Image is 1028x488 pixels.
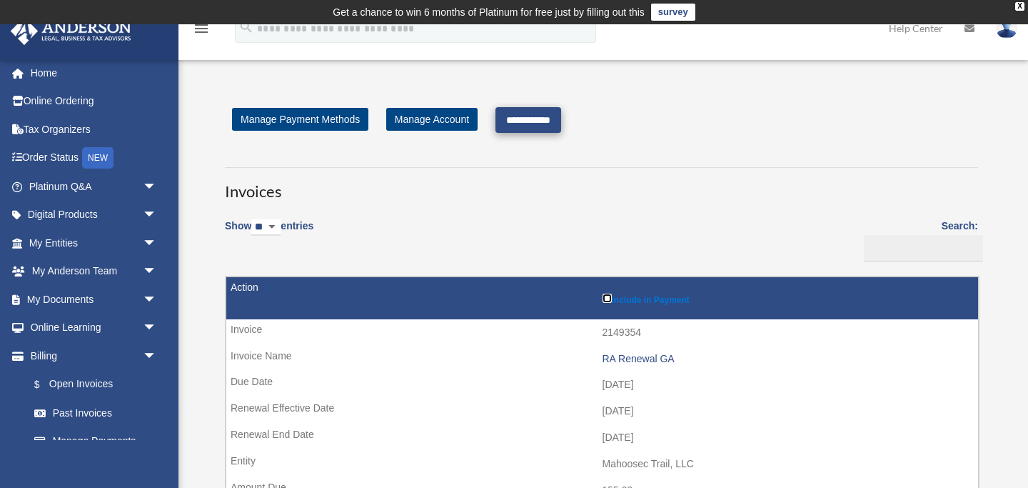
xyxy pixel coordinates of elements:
span: arrow_drop_down [143,229,171,258]
a: Online Ordering [10,87,178,116]
a: Manage Account [386,108,478,131]
a: Tax Organizers [10,115,178,144]
td: Mahoosec Trail, LLC [226,451,978,478]
a: $Open Invoices [20,370,164,399]
span: arrow_drop_down [143,172,171,201]
div: Get a chance to win 6 months of Platinum for free just by filling out this [333,4,645,21]
div: NEW [82,147,114,169]
i: menu [193,20,210,37]
span: arrow_drop_down [143,257,171,287]
div: close [1015,2,1024,11]
input: Search: [864,235,983,262]
span: arrow_drop_down [143,201,171,230]
a: menu [193,25,210,37]
span: arrow_drop_down [143,285,171,314]
img: User Pic [996,18,1017,39]
img: Anderson Advisors Platinum Portal [6,17,136,45]
a: survey [651,4,695,21]
td: [DATE] [226,398,978,425]
a: Manage Payments [20,427,171,456]
td: 2149354 [226,319,978,347]
h3: Invoices [225,167,978,203]
select: Showentries [251,219,281,236]
a: Platinum Q&Aarrow_drop_down [10,172,178,201]
label: Search: [859,217,978,262]
a: Home [10,59,178,87]
td: [DATE] [226,424,978,452]
span: arrow_drop_down [143,314,171,343]
a: Order StatusNEW [10,144,178,173]
div: RA Renewal GA [603,353,972,365]
span: $ [42,376,49,394]
a: Billingarrow_drop_down [10,342,171,370]
a: Past Invoices [20,399,171,427]
i: search [238,19,254,35]
a: Online Learningarrow_drop_down [10,314,178,342]
a: My Documentsarrow_drop_down [10,285,178,314]
a: My Anderson Teamarrow_drop_down [10,257,178,286]
a: My Entitiesarrow_drop_down [10,229,178,257]
td: [DATE] [226,372,978,399]
a: Digital Productsarrow_drop_down [10,201,178,229]
a: Manage Payment Methods [232,108,368,131]
label: Show entries [225,217,313,250]
input: Include in Payment [603,294,612,303]
span: arrow_drop_down [143,342,171,371]
label: Include in Payment [603,291,972,305]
